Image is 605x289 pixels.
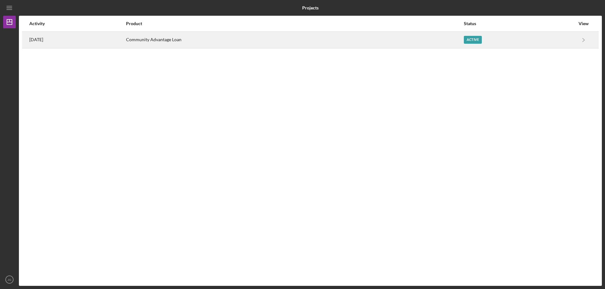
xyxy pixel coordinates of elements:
div: Active [464,36,482,44]
text: JG [8,278,11,281]
div: View [576,21,591,26]
div: Community Advantage Loan [126,32,463,48]
b: Projects [302,5,319,10]
div: Status [464,21,575,26]
div: Product [126,21,463,26]
time: 2025-09-05 22:01 [29,37,43,42]
button: JG [3,273,16,286]
div: Activity [29,21,125,26]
